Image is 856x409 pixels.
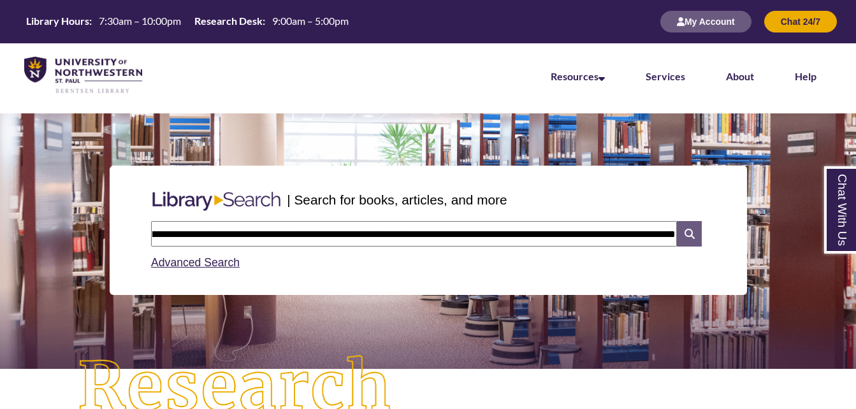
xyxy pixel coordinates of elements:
button: My Account [660,11,751,32]
a: My Account [660,16,751,27]
th: Research Desk: [189,14,267,28]
p: | Search for books, articles, and more [287,190,507,210]
img: Libary Search [146,187,287,216]
span: 9:00am – 5:00pm [272,15,349,27]
button: Chat 24/7 [764,11,837,32]
th: Library Hours: [21,14,94,28]
a: About [726,70,754,82]
i: Search [677,221,701,247]
span: 7:30am – 10:00pm [99,15,181,27]
a: Services [646,70,685,82]
a: Hours Today [21,14,354,29]
a: Help [795,70,816,82]
table: Hours Today [21,14,354,28]
a: Chat 24/7 [764,16,837,27]
img: UNWSP Library Logo [24,57,142,94]
a: Resources [551,70,605,82]
a: Advanced Search [151,256,240,269]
